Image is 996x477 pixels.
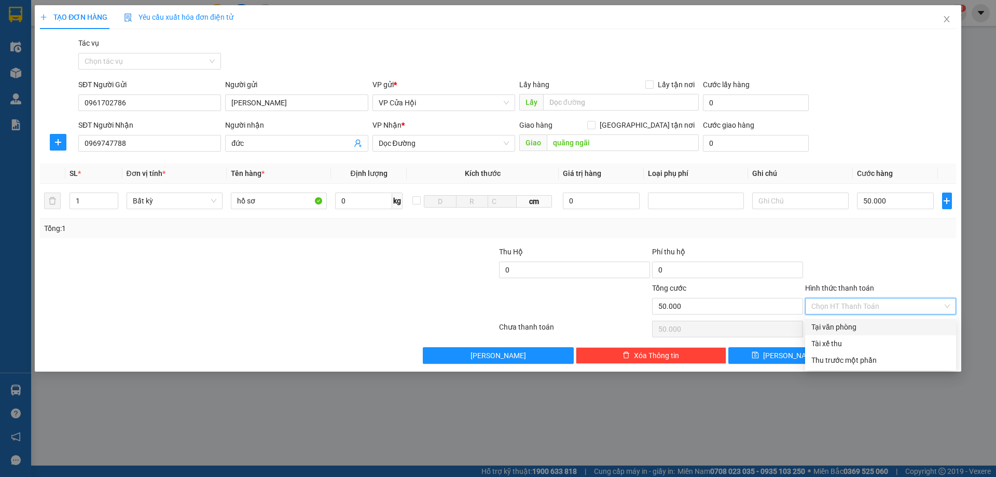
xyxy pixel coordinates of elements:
[652,284,686,292] span: Tổng cước
[372,121,402,129] span: VP Nhận
[547,134,699,151] input: Dọc đường
[811,321,950,333] div: Tại văn phòng
[811,355,950,366] div: Thu trước một phần
[44,223,384,234] div: Tổng: 1
[543,94,699,111] input: Dọc đường
[40,13,107,21] span: TẠO ĐƠN HÀNG
[763,350,819,361] span: [PERSON_NAME]
[44,193,61,209] button: delete
[752,193,848,209] input: Ghi Chú
[576,347,727,364] button: deleteXóa Thông tin
[519,134,547,151] span: Giao
[499,248,523,256] span: Thu Hộ
[654,79,699,90] span: Lấy tận nơi
[857,169,893,178] span: Cước hàng
[471,350,526,361] span: [PERSON_NAME]
[50,138,66,146] span: plus
[40,13,47,21] span: plus
[703,121,754,129] label: Cước giao hàng
[392,193,403,209] span: kg
[563,193,640,209] input: 0
[78,79,221,90] div: SĐT Người Gửi
[752,351,759,360] span: save
[423,347,574,364] button: [PERSON_NAME]
[728,347,841,364] button: save[PERSON_NAME]
[127,169,165,178] span: Đơn vị tính
[932,5,961,34] button: Close
[124,13,132,22] img: icon
[354,139,362,147] span: user-add
[517,195,552,208] span: cm
[519,121,552,129] span: Giao hàng
[225,79,368,90] div: Người gửi
[644,163,748,184] th: Loại phụ phí
[703,80,750,89] label: Cước lấy hàng
[805,284,874,292] label: Hình thức thanh toán
[225,119,368,131] div: Người nhận
[498,321,651,339] div: Chưa thanh toán
[372,79,515,90] div: VP gửi
[379,135,509,151] span: Dọc Đường
[124,13,233,21] span: Yêu cầu xuất hóa đơn điện tử
[133,193,216,209] span: Bất kỳ
[811,338,950,349] div: Tài xế thu
[488,195,517,208] input: C
[70,169,78,178] span: SL
[703,94,809,111] input: Cước lấy hàng
[78,39,99,47] label: Tác vụ
[703,135,809,152] input: Cước giao hàng
[748,163,852,184] th: Ghi chú
[379,95,509,111] span: VP Cửa Hội
[596,119,699,131] span: [GEOGRAPHIC_DATA] tận nơi
[519,80,549,89] span: Lấy hàng
[942,193,952,209] button: plus
[652,246,803,262] div: Phí thu hộ
[424,195,456,208] input: D
[943,197,951,205] span: plus
[231,169,265,178] span: Tên hàng
[78,119,221,131] div: SĐT Người Nhận
[350,169,387,178] span: Định lượng
[50,134,66,151] button: plus
[231,193,327,209] input: VD: Bàn, Ghế
[943,15,951,23] span: close
[465,169,501,178] span: Kích thước
[634,350,679,361] span: Xóa Thông tin
[622,351,630,360] span: delete
[456,195,488,208] input: R
[563,169,601,178] span: Giá trị hàng
[519,94,543,111] span: Lấy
